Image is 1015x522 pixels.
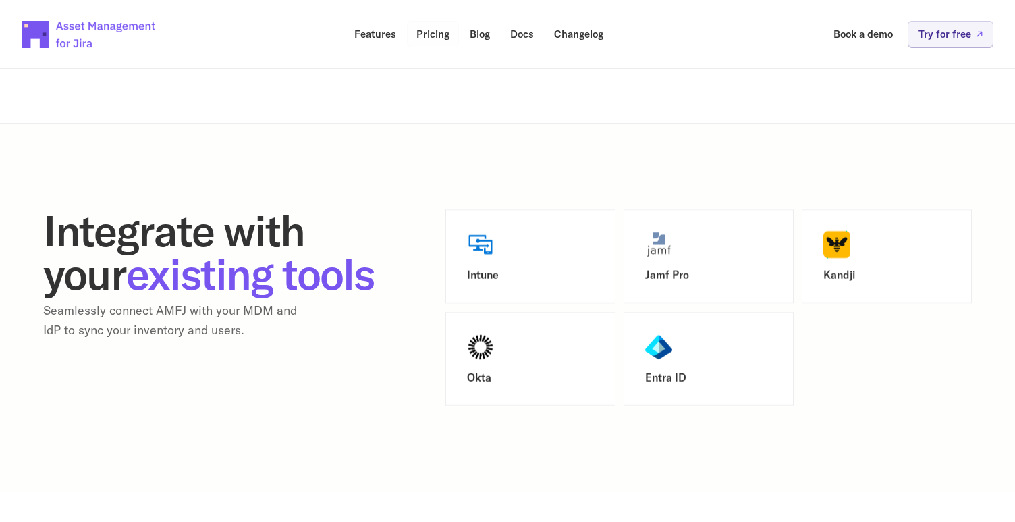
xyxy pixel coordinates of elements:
[554,29,603,39] p: Changelog
[43,301,313,340] p: Seamlessly connect AMFJ with your MDM and IdP to sync your inventory and users.
[824,21,902,47] a: Book a demo
[467,371,594,384] h3: Okta
[407,21,459,47] a: Pricing
[126,246,374,301] span: existing tools
[918,29,971,39] p: Try for free
[354,29,396,39] p: Features
[416,29,449,39] p: Pricing
[645,269,772,282] h3: Jamf Pro
[908,21,993,47] a: Try for free
[470,29,490,39] p: Blog
[345,21,406,47] a: Features
[460,21,499,47] a: Blog
[833,29,893,39] p: Book a demo
[545,21,613,47] a: Changelog
[43,209,381,296] h2: Integrate with your
[823,269,950,282] h3: Kandji
[467,269,594,282] h3: Intune
[510,29,534,39] p: Docs
[501,21,543,47] a: Docs
[645,371,772,384] h3: Entra ID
